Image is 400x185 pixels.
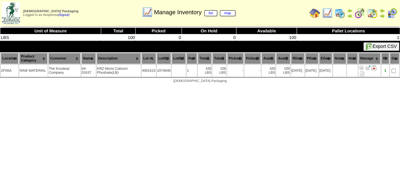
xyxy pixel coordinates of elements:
[154,9,235,16] span: Manage Inventory
[305,65,318,77] td: [DATE]
[81,53,96,64] th: Name
[365,65,370,70] img: Move
[354,8,365,18] img: calendarblend.gif
[19,53,48,64] th: Product Category
[101,34,135,41] td: 100
[181,34,236,41] td: 0
[97,53,141,64] th: Description
[244,53,261,64] th: Picked2
[1,65,19,77] td: ZF06A
[309,8,320,18] img: home.gif
[227,53,244,64] th: Picked1
[81,65,96,77] td: 04-01637
[381,53,389,64] th: Plt
[2,2,20,24] img: zoroco-logo-small.webp
[359,65,364,70] img: Adjust
[220,10,235,16] a: map
[347,53,358,64] th: Hold
[48,53,80,64] th: Customer
[48,65,80,77] td: The Krusteaz Company
[101,28,135,34] th: Total
[319,53,332,64] th: EDate
[186,53,197,64] th: Pal#
[157,65,171,77] td: 1074640
[186,65,197,77] td: 1
[371,65,377,70] img: Manage Hold
[380,8,385,13] img: arrowleft.gif
[23,10,78,17] span: Logged in as Aespinosa
[136,34,182,41] td: 0
[261,65,275,77] td: 100 LBS
[367,8,378,18] img: calendarinout.gif
[198,65,212,77] td: 100 LBS
[97,65,141,77] td: KRZ-Mono Calcium Phoshate(LB)
[363,42,399,51] button: Export CSV
[347,8,352,13] img: arrowleft.gif
[173,79,226,83] span: [DEMOGRAPHIC_DATA] Packaging
[347,13,352,18] img: arrowright.gif
[381,69,389,73] div: 1
[141,53,156,64] th: Lot #
[157,53,171,64] th: LotID1
[212,53,226,64] th: Total2
[236,34,297,41] td: 100
[380,13,385,18] img: arrowright.gif
[244,65,261,77] td: -
[276,53,290,64] th: Avail2
[291,53,304,64] th: RDate
[358,53,380,64] th: Manage
[142,7,153,18] img: line_graph.gif
[276,65,290,77] td: 100 LBS
[261,53,275,64] th: Avail1
[390,53,399,64] th: Grp
[333,53,346,64] th: Notes
[172,53,186,64] th: LotID2
[141,65,156,77] td: 4001615
[387,8,397,18] img: calendarcustomer.gif
[335,8,345,18] img: calendarprod.gif
[136,28,182,34] th: Picked
[19,65,48,77] td: RAW MATERIAL
[198,53,212,64] th: Total1
[322,8,333,18] img: line_graph.gif
[305,53,318,64] th: PDate
[58,13,69,17] a: (logout)
[23,10,78,13] span: [DEMOGRAPHIC_DATA] Packaging
[204,10,217,16] a: list
[319,65,332,77] td: [DATE]
[366,43,373,50] img: excel.gif
[297,34,400,41] td: 1
[297,28,400,34] th: Pallet Locations
[360,71,364,76] i: Note
[291,65,304,77] td: [DATE]
[0,34,101,41] td: LBS
[227,65,244,77] td: -
[212,65,226,77] td: 100 LBS
[0,28,101,34] th: Unit of Measure
[1,53,19,64] th: Location
[236,28,297,34] th: Available
[181,28,236,34] th: On Hold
